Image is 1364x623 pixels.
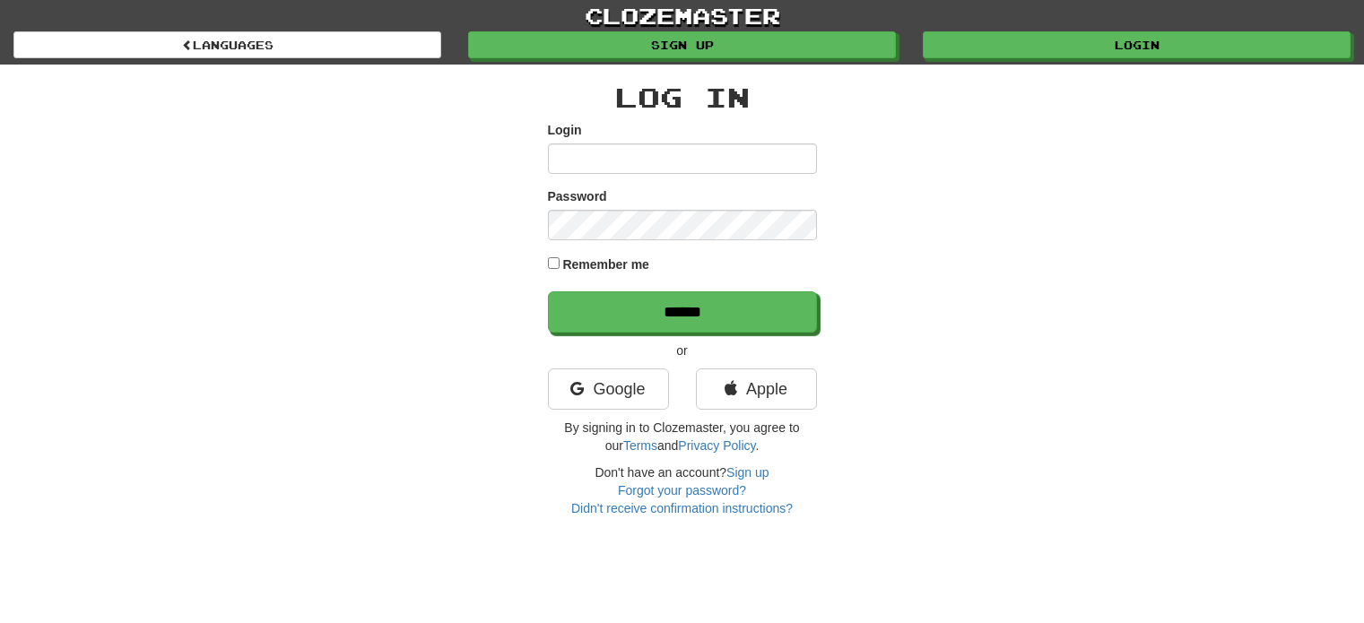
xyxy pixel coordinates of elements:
a: Apple [696,368,817,410]
h2: Log In [548,82,817,112]
label: Remember me [562,255,649,273]
a: Sign up [468,31,896,58]
p: or [548,342,817,359]
div: Don't have an account? [548,463,817,517]
a: Sign up [726,465,769,480]
label: Login [548,121,582,139]
label: Password [548,187,607,205]
a: Forgot your password? [618,483,746,498]
a: Google [548,368,669,410]
a: Privacy Policy [678,438,755,453]
a: Didn't receive confirmation instructions? [571,501,793,515]
a: Terms [623,438,657,453]
a: Languages [13,31,441,58]
a: Login [923,31,1351,58]
p: By signing in to Clozemaster, you agree to our and . [548,419,817,454]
